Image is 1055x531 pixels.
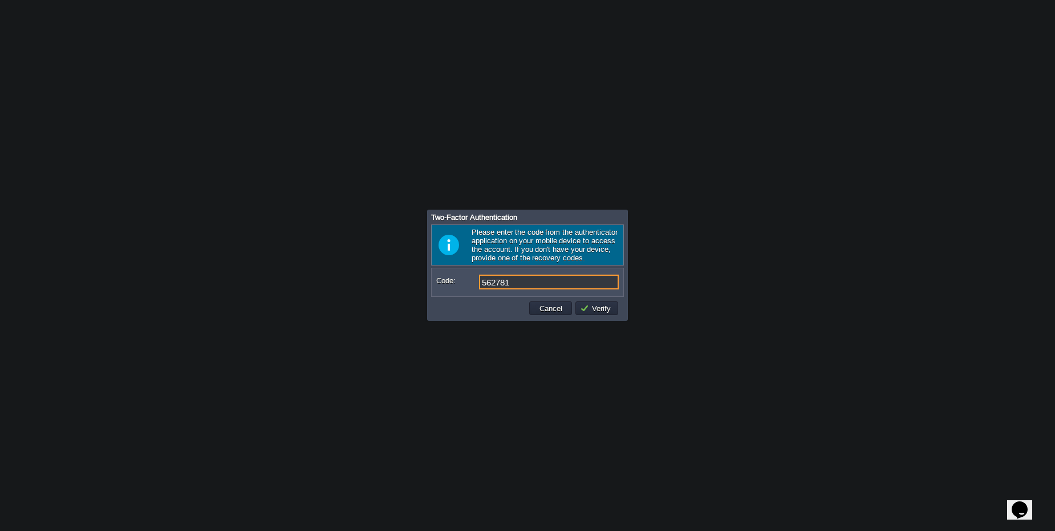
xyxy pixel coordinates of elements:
div: Please enter the code from the authenticator application on your mobile device to access the acco... [431,224,624,265]
button: Cancel [536,303,566,313]
label: Code: [436,275,478,287]
span: Two-Factor Authentication [431,213,517,222]
button: Verify [580,303,614,313]
iframe: chat widget [1007,485,1044,520]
